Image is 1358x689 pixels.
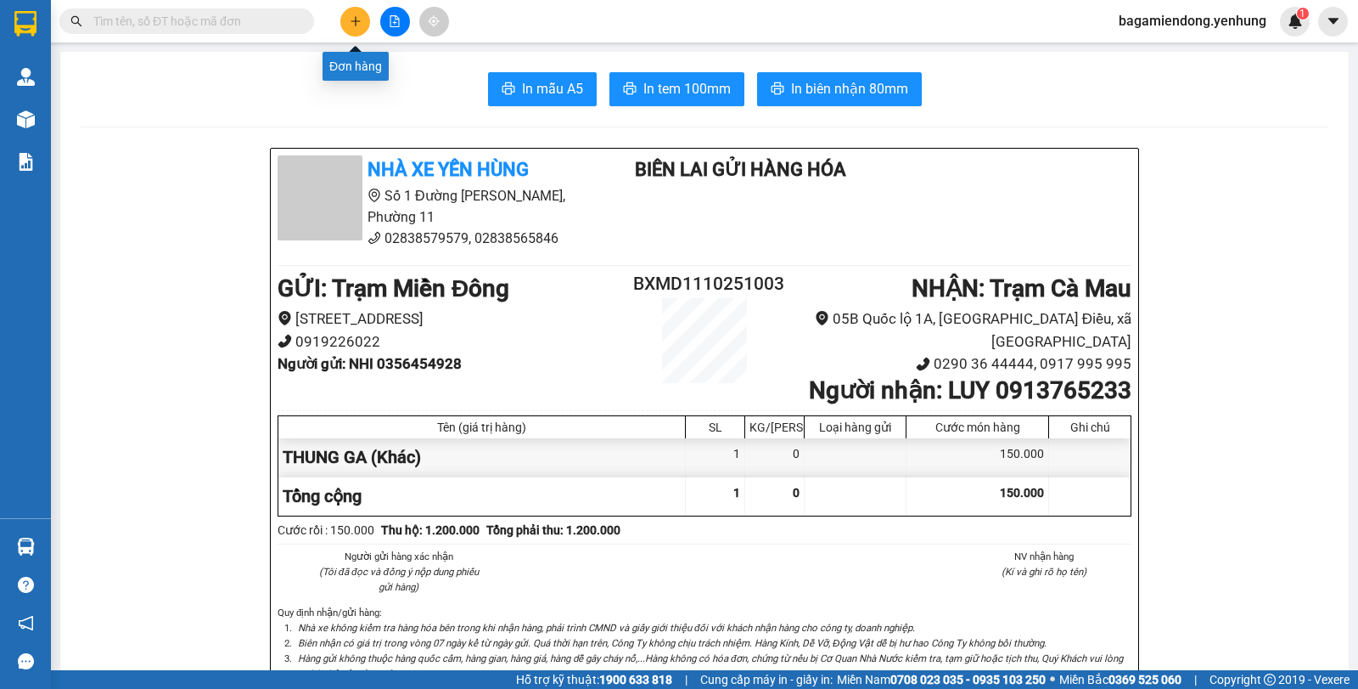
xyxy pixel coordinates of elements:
div: Đơn hàng [323,52,389,81]
span: environment [278,311,292,325]
h2: BXMD1110251003 [633,270,776,298]
div: Loại hàng gửi [809,421,901,434]
span: file-add [389,15,401,27]
span: In tem 100mm [643,78,731,99]
span: printer [623,82,637,98]
div: Tên (giá trị hàng) [283,421,681,434]
span: Hỗ trợ kỹ thuật: [516,670,672,689]
i: Biên nhận có giá trị trong vòng 07 ngày kể từ ngày gửi. Quá thời hạn trên, Công Ty không chịu trá... [298,637,1047,649]
img: icon-new-feature [1288,14,1303,29]
span: notification [18,615,34,631]
span: Miền Bắc [1059,670,1181,689]
div: Trạm Miền Đông [14,14,133,55]
div: Ghi chú [1053,421,1126,434]
img: warehouse-icon [17,110,35,128]
div: NHI [14,55,133,76]
span: Nhận: [145,16,186,34]
span: phone [916,357,930,371]
button: printerIn mẫu A5 [488,72,597,106]
button: plus [340,7,370,37]
span: caret-down [1326,14,1341,29]
span: Tổng cộng [283,486,362,506]
strong: 0369 525 060 [1108,673,1181,686]
span: In mẫu A5 [522,78,583,99]
span: bagamiendong.yenhung [1105,10,1280,31]
li: 02838579579, 02838565846 [278,228,593,249]
button: caret-down [1318,7,1348,37]
b: Nhà xe Yến Hùng [368,159,529,180]
i: (Kí và ghi rõ họ tên) [1002,566,1086,578]
span: search [70,15,82,27]
button: aim [419,7,449,37]
span: Cung cấp máy in - giấy in: [700,670,833,689]
li: 0290 36 44444, 0917 995 995 [776,353,1131,376]
strong: 0708 023 035 - 0935 103 250 [890,673,1046,686]
span: environment [368,189,381,202]
button: printerIn tem 100mm [609,72,744,106]
li: Số 1 Đường [PERSON_NAME], Phường 11 [278,185,593,228]
b: Người nhận : LUY 0913765233 [809,376,1131,404]
span: phone [368,231,381,245]
span: phone [278,334,292,348]
b: Người gửi : NHI 0356454928 [278,355,462,372]
span: CR : [13,111,39,129]
div: Cước rồi : 150.000 [278,521,374,539]
b: Thu hộ: 1.200.000 [381,523,480,537]
li: 0919226022 [278,330,633,353]
span: 1 [733,486,740,500]
b: GỬI : Trạm Miền Đông [278,274,509,302]
i: (Tôi đã đọc và đồng ý nộp dung phiếu gửi hàng) [319,566,479,593]
span: | [685,670,687,689]
img: warehouse-icon [17,68,35,86]
input: Tìm tên, số ĐT hoặc mã đơn [93,12,294,31]
span: printer [771,82,784,98]
span: copyright [1264,674,1276,686]
div: 0356454928 [14,76,133,99]
span: printer [502,82,515,98]
button: file-add [380,7,410,37]
img: logo-vxr [14,11,36,37]
span: Miền Nam [837,670,1046,689]
span: 150.000 [1000,486,1044,500]
span: environment [815,311,829,325]
div: 150.000 [906,438,1049,477]
li: Người gửi hàng xác nhận [311,549,486,564]
b: BIÊN LAI GỬI HÀNG HÓA [635,159,846,180]
span: Gửi: [14,16,41,34]
div: 0 [745,438,805,477]
div: KG/[PERSON_NAME] [749,421,800,434]
div: 1 [686,438,745,477]
img: warehouse-icon [17,538,35,556]
i: Hàng gửi không thuộc hàng quốc cấm, hàng gian, hàng giả, hàng dễ gây cháy nổ,...Hàng không có hóa... [298,652,1123,680]
div: SL [690,421,740,434]
li: 05B Quốc lộ 1A, [GEOGRAPHIC_DATA] Điều, xã [GEOGRAPHIC_DATA] [776,308,1131,353]
span: 1 [1299,8,1305,20]
span: plus [350,15,362,27]
strong: 1900 633 818 [599,673,672,686]
span: ⚪️ [1050,676,1055,683]
img: solution-icon [17,153,35,171]
li: [STREET_ADDRESS] [278,308,633,330]
div: 0913765233 [145,76,264,99]
b: NHẬN : Trạm Cà Mau [912,274,1131,302]
sup: 1 [1297,8,1309,20]
span: | [1194,670,1197,689]
button: printerIn biên nhận 80mm [757,72,922,106]
div: Cước món hàng [911,421,1044,434]
b: Tổng phải thu: 1.200.000 [486,523,620,537]
div: LUY [145,55,264,76]
div: Trạm Cà Mau [145,14,264,55]
span: message [18,653,34,669]
span: question-circle [18,577,34,593]
div: THUNG GA (Khác) [278,438,686,477]
span: In biên nhận 80mm [791,78,908,99]
div: 150.000 [13,110,136,130]
i: Nhà xe không kiểm tra hàng hóa bên trong khi nhận hàng, phải trình CMND và giấy giới thiệu đối vớ... [298,622,915,634]
span: aim [428,15,440,27]
li: NV nhận hàng [957,549,1132,564]
span: 0 [793,486,800,500]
